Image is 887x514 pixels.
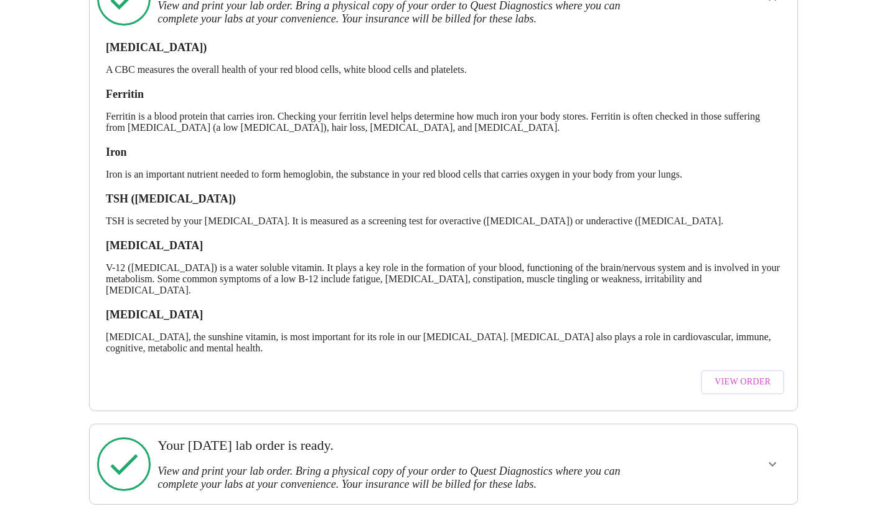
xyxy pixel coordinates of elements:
[106,331,781,354] p: [MEDICAL_DATA], the sunshine vitamin, is most important for its role in our [MEDICAL_DATA]. [MEDI...
[106,216,781,227] p: TSH is secreted by your [MEDICAL_DATA]. It is measured as a screening test for overactive ([MEDIC...
[106,146,781,159] h3: Iron
[106,308,781,321] h3: [MEDICAL_DATA]
[106,262,781,296] p: V-12 ([MEDICAL_DATA]) is a water soluble vitamin. It plays a key role in the formation of your bl...
[106,193,781,206] h3: TSH ([MEDICAL_DATA])
[106,169,781,180] p: Iron is an important nutrient needed to form hemoglobin, the substance in your red blood cells th...
[157,465,661,491] h3: View and print your lab order. Bring a physical copy of your order to Quest Diagnostics where you...
[701,370,784,394] button: View Order
[758,449,787,479] button: show more
[698,364,787,401] a: View Order
[106,41,781,54] h3: [MEDICAL_DATA])
[157,437,661,454] h3: Your [DATE] lab order is ready.
[106,239,781,252] h3: [MEDICAL_DATA]
[106,64,781,75] p: A CBC measures the overall health of your red blood cells, white blood cells and platelets.
[106,111,781,133] p: Ferritin is a blood protein that carries iron. Checking your ferritin level helps determine how m...
[106,88,781,101] h3: Ferritin
[715,374,771,390] span: View Order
